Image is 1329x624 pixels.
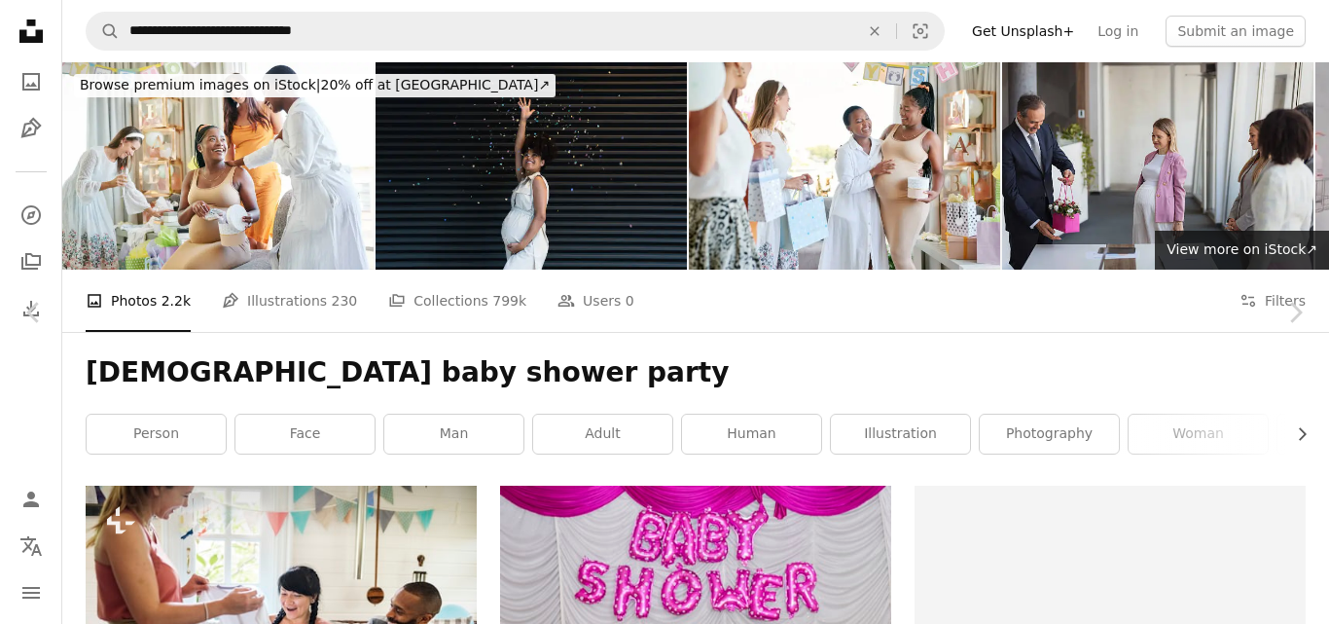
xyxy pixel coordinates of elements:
[87,415,226,454] a: person
[682,415,821,454] a: human
[492,290,526,312] span: 799k
[80,77,550,92] span: 20% off at [GEOGRAPHIC_DATA] ↗
[384,415,523,454] a: man
[62,62,374,270] img: Shot of a young mother opening a gift from her friends at her baby shower
[80,77,320,92] span: Browse premium images on iStock |
[12,573,51,612] button: Menu
[86,355,1306,390] h1: [DEMOGRAPHIC_DATA] baby shower party
[626,290,634,312] span: 0
[689,62,1000,270] img: Shot of a pregnant mother to be receiving gifts from her friends at her baby shower
[853,13,896,50] button: Clear
[235,415,375,454] a: face
[87,13,120,50] button: Search Unsplash
[12,109,51,148] a: Illustrations
[388,270,526,332] a: Collections 799k
[222,270,357,332] a: Illustrations 230
[960,16,1086,47] a: Get Unsplash+
[1167,241,1317,257] span: View more on iStock ↗
[1086,16,1150,47] a: Log in
[86,12,945,51] form: Find visuals sitewide
[1239,270,1306,332] button: Filters
[376,62,687,270] img: Happy black pregnant woman throwing confetti
[1129,415,1268,454] a: woman
[533,415,672,454] a: adult
[332,290,358,312] span: 230
[1284,415,1306,454] button: scroll list to the right
[12,527,51,566] button: Language
[1002,62,1313,270] img: Businessman giving flowers to pregnant colleague in office
[1261,219,1329,406] a: Next
[12,196,51,235] a: Explore
[831,415,970,454] a: illustration
[12,480,51,519] a: Log in / Sign up
[557,270,634,332] a: Users 0
[12,62,51,101] a: Photos
[1155,231,1329,270] a: View more on iStock↗
[62,62,567,109] a: Browse premium images on iStock|20% off at [GEOGRAPHIC_DATA]↗
[1166,16,1306,47] button: Submit an image
[980,415,1119,454] a: photography
[897,13,944,50] button: Visual search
